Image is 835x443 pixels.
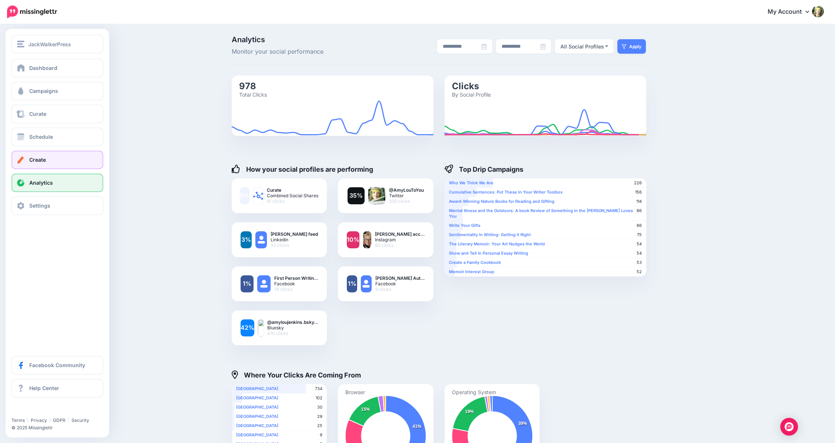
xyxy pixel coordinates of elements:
span: 52 [637,269,642,275]
span: | [49,417,51,423]
div: All Social Profiles [560,42,604,51]
a: 10% [347,231,359,248]
b: [GEOGRAPHIC_DATA] [236,395,278,400]
a: Settings [11,197,103,215]
span: Analytics [29,179,53,186]
span: 734 [315,386,322,392]
span: 75 [637,232,642,238]
b: [PERSON_NAME] feed [271,231,318,237]
b: Mental Illness and the Outdoors: A book Review of Something in the [PERSON_NAME] Loves You [449,208,633,219]
b: @AmyLouToYou [389,187,424,193]
b: Sentimentality in Writing: Getting it Right [449,232,531,237]
b: First Person Writin… [274,275,318,281]
span: 14 clicks [274,286,318,292]
b: [GEOGRAPHIC_DATA] [236,414,278,419]
text: 978 [239,80,256,91]
b: [PERSON_NAME] Aut… [375,275,425,281]
b: Show and Tell In Personal Essay Writing [449,251,528,256]
h4: How your social profiles are performing [232,165,373,174]
span: 53 [637,260,642,265]
a: Dashboard [11,59,103,77]
span: Settings [29,202,50,209]
a: 1% [347,275,357,292]
a: Analytics [11,174,103,192]
span: 25 [317,423,322,429]
img: menu.png [17,41,24,47]
span: JackWalkerPress [28,40,71,48]
span: | [68,417,69,423]
a: Curate [11,105,103,123]
span: 410 clicks [267,330,318,336]
a: Terms [11,417,25,423]
span: 32 clicks [271,242,318,248]
button: Apply [617,39,646,54]
span: Curate [29,111,46,117]
b: [PERSON_NAME] acc… [375,231,425,237]
a: 3% [241,231,252,248]
button: All Social Profiles [555,39,614,54]
a: 1% [241,275,254,292]
text: By Social Profile [452,91,491,97]
a: Schedule [11,128,103,146]
span: | [27,417,28,423]
a: My Account [760,3,824,21]
span: 54 [637,251,642,256]
img: user_default_image.png [257,275,271,292]
span: 93 clicks [375,242,425,248]
span: Campaigns [29,88,58,94]
span: Schedule [29,134,53,140]
img: user_default_image.png [255,231,267,248]
img: user_default_image.png [361,275,371,292]
a: Facebook Community [11,356,103,375]
b: The Literary Memoir: Your Art Nudges the World [449,241,545,246]
iframe: Twitter Follow Button [11,407,68,414]
span: Combined Social Shares [267,193,318,198]
img: .png-82480 [363,231,371,248]
b: Memoir Interest Group [449,269,494,274]
a: Create [11,151,103,169]
span: 29 [317,414,322,419]
b: [GEOGRAPHIC_DATA] [236,423,278,428]
a: 35% [348,187,365,204]
b: Write Your Gifts [449,223,480,228]
span: 54 [637,241,642,247]
span: Monitor your social performance [232,47,362,57]
span: 30 [317,405,322,410]
b: Cumulative Sentences: Put These in Your Writer Toolbox [449,189,563,195]
span: 226 [634,180,642,186]
b: Who We Think We Are [449,180,493,185]
span: 156 [635,189,642,195]
h4: Where Your Clicks Are Coming From [232,370,361,379]
text: Clicks [452,80,479,91]
img: amylousidebook-82497.jpg [368,187,385,204]
text: Operating System [452,389,496,395]
span: Analytics [232,36,362,43]
span: Linkedin [271,237,318,242]
button: JackWalkerPress [11,35,103,53]
span: 9 clicks [375,286,425,292]
b: Curate [267,187,318,193]
span: Twitter [389,193,424,198]
img: Missinglettr [7,6,57,18]
a: Help Center [11,379,103,397]
b: [GEOGRAPHIC_DATA] [236,432,278,437]
h4: Top Drip Campaigns [445,165,524,174]
a: GDPR [53,417,66,423]
li: © 2025 Missinglettr [11,424,108,432]
span: 86 [637,223,642,228]
span: 114 [636,199,642,204]
a: Campaigns [11,82,103,100]
span: Facebook [274,281,318,286]
span: Facebook Community [29,362,85,368]
b: [GEOGRAPHIC_DATA] [236,386,278,391]
span: Help Center [29,385,59,391]
text: Total Clicks [239,91,267,97]
span: 102 [316,395,322,401]
a: Privacy [31,417,47,423]
a: Security [71,417,89,423]
span: Facebook [375,281,425,286]
a: 8% [240,187,249,204]
span: 9 [320,432,322,438]
span: Dashboard [29,65,57,71]
b: [GEOGRAPHIC_DATA] [236,405,278,410]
